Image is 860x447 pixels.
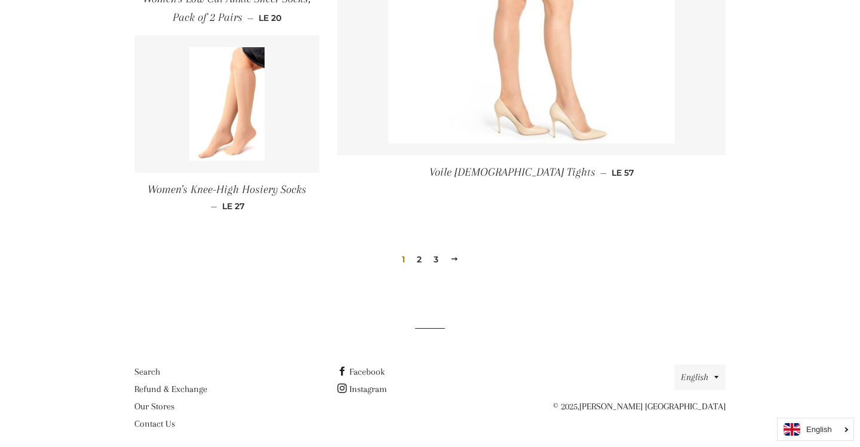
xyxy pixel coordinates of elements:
span: LE 27 [222,201,245,212]
a: 2 [412,250,426,268]
a: English [784,423,847,436]
a: Search [134,366,160,377]
a: Women's Knee-High Hosiery Socks — LE 27 [134,173,320,222]
span: Voile [DEMOGRAPHIC_DATA] Tights [429,166,595,179]
a: Refund & Exchange [134,384,207,394]
a: Contact Us [134,418,175,429]
a: Facebook [337,366,385,377]
span: Women's Knee-High Hosiery Socks [148,183,306,196]
span: — [211,201,217,212]
p: © 2025, [540,399,726,414]
a: 3 [429,250,443,268]
span: LE 57 [612,167,634,178]
a: [PERSON_NAME] [GEOGRAPHIC_DATA] [579,401,726,412]
span: — [247,13,254,23]
span: — [600,167,607,178]
i: English [806,425,832,433]
a: Voile [DEMOGRAPHIC_DATA] Tights — LE 57 [337,155,726,189]
a: Instagram [337,384,387,394]
button: English [674,365,726,390]
a: Our Stores [134,401,174,412]
span: 1 [397,250,410,268]
span: LE 20 [259,13,281,23]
